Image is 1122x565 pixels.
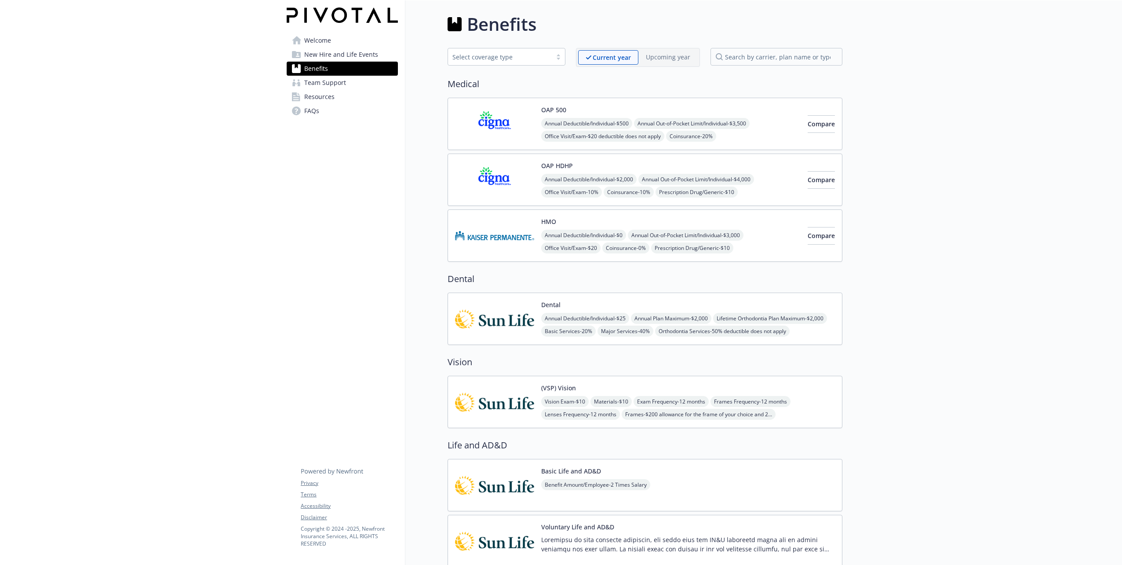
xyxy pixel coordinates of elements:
[628,230,743,241] span: Annual Out-of-Pocket Limit/Individual - $3,000
[541,396,589,407] span: Vision Exam - $10
[301,514,397,521] a: Disclaimer
[455,300,534,338] img: Sun Life Assurance Company of CA (US) carrier logo
[301,479,397,487] a: Privacy
[541,217,556,226] button: HMO
[541,383,576,393] button: (VSP) Vision
[593,53,631,62] p: Current year
[455,161,534,198] img: CIGNA carrier logo
[634,118,750,129] span: Annual Out-of-Pocket Limit/Individual - $3,500
[808,115,835,133] button: Compare
[541,161,573,170] button: OAP HDHP
[455,105,534,143] img: CIGNA carrier logo
[301,502,397,510] a: Accessibility
[304,90,335,104] span: Resources
[455,466,534,504] img: Sun Life Assurance Company of CA (US) carrier logo
[541,522,614,532] button: Voluntary Life and AD&D
[808,227,835,245] button: Compare
[541,174,637,185] span: Annual Deductible/Individual - $2,000
[287,104,398,118] a: FAQs
[287,48,398,62] a: New Hire and Life Events
[541,313,629,324] span: Annual Deductible/Individual - $25
[638,50,698,65] span: Upcoming year
[455,217,534,254] img: Kaiser Permanente Insurance Company carrier logo
[634,396,709,407] span: Exam Frequency - 12 months
[631,313,711,324] span: Annual Plan Maximum - $2,000
[541,230,626,241] span: Annual Deductible/Individual - $0
[455,383,534,421] img: Sun Life Assurance Company of CA (US) carrier logo
[287,90,398,104] a: Resources
[590,396,632,407] span: Materials - $10
[541,466,601,476] button: Basic Life and AD&D
[541,131,664,142] span: Office Visit/Exam - $20 deductible does not apply
[808,171,835,189] button: Compare
[287,76,398,90] a: Team Support
[301,525,397,547] p: Copyright © 2024 - 2025 , Newfront Insurance Services, ALL RIGHTS RESERVED
[287,62,398,76] a: Benefits
[666,131,716,142] span: Coinsurance - 20%
[448,272,842,286] h2: Dental
[541,105,566,114] button: OAP 500
[448,77,842,91] h2: Medical
[541,300,561,309] button: Dental
[655,326,790,337] span: Orthodontia Services - 50% deductible does not apply
[304,104,319,118] span: FAQs
[646,52,690,62] p: Upcoming year
[656,187,738,198] span: Prescription Drug/Generic - $10
[448,439,842,452] h2: Life and AD&D
[808,176,835,184] span: Compare
[638,174,754,185] span: Annual Out-of-Pocket Limit/Individual - $4,000
[541,535,835,554] p: Loremipsu do sita consecte adipiscin, eli seddo eius tem IN&U laboreetd magna ali en admini venia...
[808,120,835,128] span: Compare
[541,326,596,337] span: Basic Services - 20%
[448,356,842,369] h2: Vision
[467,11,536,37] h1: Benefits
[541,187,602,198] span: Office Visit/Exam - 10%
[622,409,776,420] span: Frames - $200 allowance for the frame of your choice and 20% off the amount over your allowance; ...
[808,231,835,240] span: Compare
[452,52,547,62] div: Select coverage type
[541,479,650,490] span: Benefit Amount/Employee - 2 Times Salary
[304,48,378,62] span: New Hire and Life Events
[602,242,649,253] span: Coinsurance - 0%
[304,33,331,48] span: Welcome
[541,409,620,420] span: Lenses Frequency - 12 months
[301,491,397,499] a: Terms
[651,242,733,253] span: Prescription Drug/Generic - $10
[455,522,534,560] img: Sun Life Assurance Company of CA (US) carrier logo
[713,313,827,324] span: Lifetime Orthodontia Plan Maximum - $2,000
[541,118,632,129] span: Annual Deductible/Individual - $500
[304,62,328,76] span: Benefits
[710,396,790,407] span: Frames Frequency - 12 months
[541,242,601,253] span: Office Visit/Exam - $20
[304,76,346,90] span: Team Support
[287,33,398,48] a: Welcome
[597,326,653,337] span: Major Services - 40%
[604,187,654,198] span: Coinsurance - 10%
[710,48,842,66] input: search by carrier, plan name or type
